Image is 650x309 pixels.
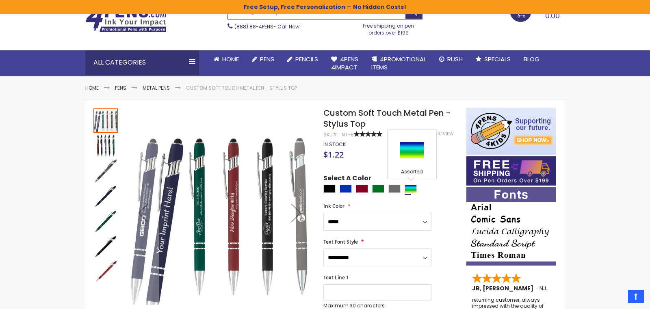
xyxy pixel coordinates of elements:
span: 4PROMOTIONAL ITEMS [371,55,426,71]
a: 4Pens4impact [325,50,365,77]
span: Pencils [295,55,318,63]
span: Select A Color [323,174,371,185]
span: - Call Now! [234,23,301,30]
span: $1.22 [323,149,344,160]
span: Text Line 1 [323,274,349,281]
span: - , [536,284,607,292]
a: Pens [115,84,126,91]
a: Pencils [281,50,325,68]
span: NJ [539,284,550,292]
span: Custom Soft Touch Metal Pen - Stylus Top [323,107,451,130]
span: Pens [260,55,274,63]
a: (888) 88-4PENS [234,23,273,30]
p: Maximum 30 characters [323,303,431,309]
div: Custom Soft Touch Metal Pen - Stylus Top [93,233,119,259]
div: 100% [354,131,382,137]
div: Burgundy [356,185,368,193]
span: Ink Color [323,203,344,210]
div: Free shipping on pen orders over $199 [355,19,423,36]
img: font-personalization-examples [466,187,556,266]
li: Custom Soft Touch Metal Pen - Stylus Top [186,85,297,91]
div: Custom Soft Touch Metal Pen - Stylus Top [93,259,118,284]
span: Rush [447,55,463,63]
span: In stock [323,141,346,148]
a: Metal Pens [143,84,170,91]
img: 4Pens Custom Pens and Promotional Products [85,6,167,32]
div: Custom Soft Touch Metal Pen - Stylus Top [93,158,119,183]
div: Green [372,185,384,193]
div: Custom Soft Touch Metal Pen - Stylus Top [93,183,119,208]
div: Custom Soft Touch Metal Pen - Stylus Top [93,133,119,158]
a: Rush [433,50,469,68]
img: Free shipping on orders over $199 [466,156,556,186]
a: Home [85,84,99,91]
div: Assorted [405,185,417,193]
iframe: Google Customer Reviews [583,287,650,309]
div: Custom Soft Touch Metal Pen - Stylus Top [93,208,119,233]
a: 4PROMOTIONALITEMS [365,50,433,77]
img: Custom Soft Touch Metal Pen - Stylus Top [93,184,118,208]
span: JB, [PERSON_NAME] [472,284,536,292]
img: Custom Soft Touch Metal Pen - Stylus Top [93,234,118,259]
img: Custom Soft Touch Metal Pen - Stylus Top [93,159,118,183]
div: Black [323,185,336,193]
div: Blue [340,185,352,193]
span: Home [222,55,239,63]
span: Text Font Style [323,238,358,245]
span: Specials [484,55,511,63]
span: Blog [524,55,539,63]
div: Grey [388,185,401,193]
img: 4pens 4 kids [466,108,556,155]
strong: SKU [323,131,338,138]
a: Blog [517,50,546,68]
a: Pens [245,50,281,68]
a: Specials [469,50,517,68]
a: Home [207,50,245,68]
img: Custom Soft Touch Metal Pen - Stylus Top [127,119,312,305]
img: Custom Soft Touch Metal Pen - Stylus Top [93,134,118,158]
div: Custom Soft Touch Metal Pen - Stylus Top [93,108,119,133]
img: Custom Soft Touch Metal Pen - Stylus Top [93,259,118,284]
div: All Categories [85,50,199,75]
div: Availability [323,141,346,148]
span: 4Pens 4impact [331,55,358,71]
span: 0.00 [545,11,560,21]
div: NT-8 [342,132,354,138]
img: Custom Soft Touch Metal Pen - Stylus Top [93,209,118,233]
div: Assorted [390,169,434,177]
